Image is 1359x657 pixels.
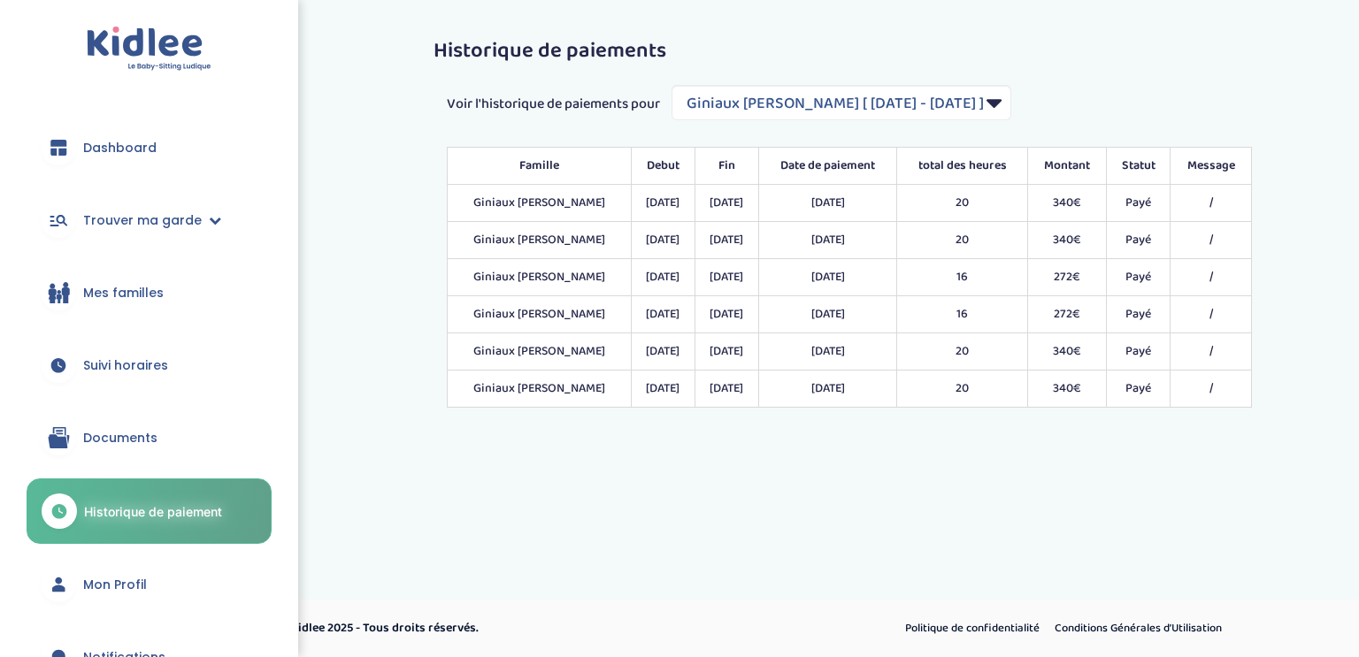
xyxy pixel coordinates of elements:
[27,478,272,544] a: Historique de paiement
[1028,222,1107,259] td: 340€
[1107,371,1171,408] td: Payé
[1028,371,1107,408] td: 340€
[759,259,897,296] td: [DATE]
[695,259,758,296] td: [DATE]
[27,261,272,325] a: Mes familles
[1028,296,1107,333] td: 272€
[695,148,758,185] th: Fin
[695,222,758,259] td: [DATE]
[27,116,272,180] a: Dashboard
[759,333,897,371] td: [DATE]
[631,222,695,259] td: [DATE]
[1171,148,1252,185] th: Message
[1028,259,1107,296] td: 272€
[1107,296,1171,333] td: Payé
[448,333,632,371] td: Giniaux [PERSON_NAME]
[1107,222,1171,259] td: Payé
[695,185,758,222] td: [DATE]
[448,259,632,296] td: Giniaux [PERSON_NAME]
[759,185,897,222] td: [DATE]
[1171,259,1252,296] td: /
[631,148,695,185] th: Debut
[1028,333,1107,371] td: 340€
[631,333,695,371] td: [DATE]
[83,576,147,594] span: Mon Profil
[448,371,632,408] td: Giniaux [PERSON_NAME]
[83,284,164,302] span: Mes familles
[447,94,660,115] span: Voir l'historique de paiements pour
[759,222,897,259] td: [DATE]
[1171,333,1252,371] td: /
[897,148,1028,185] th: total des heures
[631,259,695,296] td: [DATE]
[897,259,1028,296] td: 16
[1048,617,1228,640] a: Conditions Générales d’Utilisation
[899,617,1046,640] a: Politique de confidentialité
[1171,185,1252,222] td: /
[27,333,272,397] a: Suivi horaires
[1171,296,1252,333] td: /
[27,406,272,470] a: Documents
[897,371,1028,408] td: 20
[1107,185,1171,222] td: Payé
[1028,148,1107,185] th: Montant
[897,185,1028,222] td: 20
[631,185,695,222] td: [DATE]
[83,139,157,157] span: Dashboard
[27,188,272,252] a: Trouver ma garde
[1171,371,1252,408] td: /
[448,185,632,222] td: Giniaux [PERSON_NAME]
[759,371,897,408] td: [DATE]
[83,429,157,447] span: Documents
[1028,185,1107,222] td: 340€
[695,333,758,371] td: [DATE]
[448,148,632,185] th: Famille
[1107,148,1171,185] th: Statut
[1107,333,1171,371] td: Payé
[448,222,632,259] td: Giniaux [PERSON_NAME]
[83,211,202,230] span: Trouver ma garde
[1107,259,1171,296] td: Payé
[759,148,897,185] th: Date de paiement
[1171,222,1252,259] td: /
[448,296,632,333] td: Giniaux [PERSON_NAME]
[759,296,897,333] td: [DATE]
[83,356,168,375] span: Suivi horaires
[434,40,1265,63] h3: Historique de paiements
[631,371,695,408] td: [DATE]
[695,296,758,333] td: [DATE]
[695,371,758,408] td: [DATE]
[84,502,222,521] span: Historique de paiement
[280,619,755,638] p: © Kidlee 2025 - Tous droits réservés.
[27,553,272,616] a: Mon Profil
[897,296,1028,333] td: 16
[897,333,1028,371] td: 20
[897,222,1028,259] td: 20
[631,296,695,333] td: [DATE]
[87,27,211,72] img: logo.svg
